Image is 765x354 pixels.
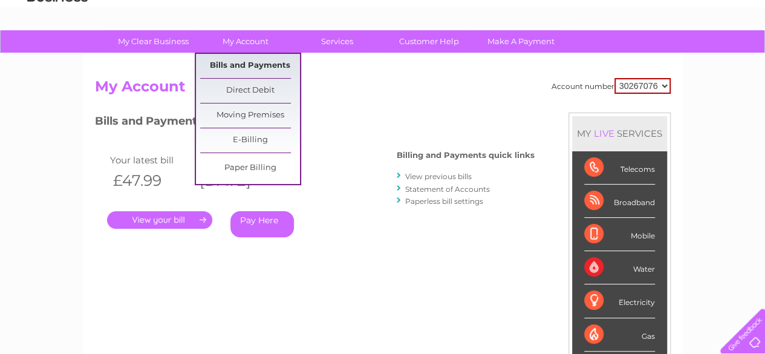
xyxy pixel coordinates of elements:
a: My Account [195,30,295,53]
h2: My Account [95,78,671,101]
a: Moving Premises [200,103,300,128]
a: Bills and Payments [200,54,300,78]
div: Clear Business is a trading name of Verastar Limited (registered in [GEOGRAPHIC_DATA] No. 3667643... [97,7,669,59]
div: Water [584,251,655,284]
div: Telecoms [584,151,655,185]
td: Your latest bill [107,152,194,168]
a: E-Billing [200,128,300,152]
a: My Clear Business [103,30,203,53]
a: Paper Billing [200,156,300,180]
div: Mobile [584,218,655,251]
a: Blog [660,51,677,61]
a: Contact [685,51,714,61]
a: View previous bills [405,172,472,181]
a: Pay Here [230,211,294,237]
a: Energy [582,51,609,61]
h3: Bills and Payments [95,113,535,134]
a: Water [552,51,575,61]
div: LIVE [591,128,617,139]
th: [DATE] [194,168,281,193]
a: . [107,211,212,229]
a: Telecoms [616,51,653,61]
div: Account number [552,78,671,94]
a: Statement of Accounts [405,185,490,194]
a: Direct Debit [200,79,300,103]
div: Broadband [584,185,655,218]
div: MY SERVICES [572,116,667,151]
th: £47.99 [107,168,194,193]
img: logo.png [27,31,88,68]
h4: Billing and Payments quick links [397,151,535,160]
a: Log out [725,51,754,61]
a: Customer Help [379,30,479,53]
a: Services [287,30,387,53]
div: Electricity [584,284,655,318]
a: 0333 014 3131 [537,6,620,21]
td: Invoice date [194,152,281,168]
a: Make A Payment [471,30,571,53]
a: Paperless bill settings [405,197,483,206]
div: Gas [584,318,655,352]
